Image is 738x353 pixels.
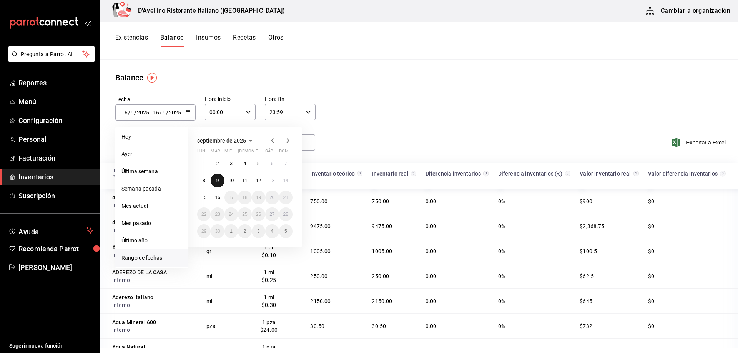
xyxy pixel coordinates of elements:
abbr: 10 de septiembre de 2025 [229,178,234,183]
div: 4 QUESOS CC [112,194,197,201]
span: 0% [498,223,505,229]
li: Semana pasada [115,180,188,197]
abbr: martes [211,149,220,157]
div: Diferencia inventarios [426,171,482,177]
abbr: 17 de septiembre de 2025 [229,195,234,200]
span: Reportes [18,78,93,88]
button: Balance [160,34,184,47]
button: 9 de septiembre de 2025 [211,174,224,187]
td: 0.00 [421,214,494,239]
td: 750.00 [367,189,421,214]
h3: D'Avellino Ristorante Italiano ([GEOGRAPHIC_DATA]) [132,6,285,15]
div: Inventario teórico [310,171,356,177]
div: Insumo, Proveedor [112,167,197,180]
abbr: 5 de septiembre de 2025 [257,161,260,166]
input: Month [162,109,166,116]
button: 2 de octubre de 2025 [238,224,251,238]
button: 1 de septiembre de 2025 [197,157,211,171]
button: 15 de septiembre de 2025 [197,191,211,204]
div: 4 QUESOS PIZZA [112,219,197,226]
button: 5 de septiembre de 2025 [252,157,265,171]
li: Mes actual [115,197,188,215]
span: Menú [18,96,93,107]
td: 9475.00 [367,214,421,239]
button: Insumos [196,34,221,47]
span: $62.5 [580,273,594,279]
button: 16 de septiembre de 2025 [211,191,224,204]
span: $0 [648,273,654,279]
button: 29 de septiembre de 2025 [197,224,211,238]
td: 1 ml $0.25 [232,264,306,288]
button: 24 de septiembre de 2025 [224,207,238,221]
li: Rango de fechas [115,249,188,267]
div: Valor diferencia inventarios [648,171,719,177]
span: Personal [18,134,93,144]
abbr: 12 de septiembre de 2025 [256,178,261,183]
abbr: 8 de septiembre de 2025 [203,178,205,183]
td: ml [202,288,232,313]
button: Exportar a Excel [673,138,726,147]
td: 1005.00 [306,239,367,264]
div: Inventario real [372,171,410,177]
span: Ayuda [18,226,83,235]
span: $0 [648,198,654,204]
button: 13 de septiembre de 2025 [265,174,279,187]
td: ml [202,264,232,288]
span: $0 [648,323,654,329]
div: ACEITUNA [112,244,197,251]
div: Interno [112,226,197,234]
span: Sugerir nueva función [9,342,93,350]
abbr: 7 de septiembre de 2025 [284,161,287,166]
button: 12 de septiembre de 2025 [252,174,265,187]
abbr: 6 de septiembre de 2025 [271,161,273,166]
span: Suscripción [18,191,93,201]
span: 0% [498,273,505,279]
td: 30.50 [367,313,421,338]
li: Ayer [115,146,188,163]
button: 30 de septiembre de 2025 [211,224,224,238]
span: Inventarios [18,172,93,182]
abbr: 28 de septiembre de 2025 [283,212,288,217]
div: Interno [112,326,197,334]
span: [PERSON_NAME] [18,262,93,273]
td: pza [202,313,232,338]
li: Último año [115,232,188,249]
button: 5 de octubre de 2025 [279,224,293,238]
td: 9475.00 [306,214,367,239]
span: 0% [498,198,505,204]
label: Hora fin [265,96,316,102]
img: Tooltip marker [147,73,157,83]
abbr: 9 de septiembre de 2025 [216,178,219,183]
abbr: 14 de septiembre de 2025 [283,178,288,183]
button: 6 de septiembre de 2025 [265,157,279,171]
button: 3 de septiembre de 2025 [224,157,238,171]
td: gr [202,239,232,264]
button: 25 de septiembre de 2025 [238,207,251,221]
button: 2 de septiembre de 2025 [211,157,224,171]
button: open_drawer_menu [85,20,91,26]
abbr: domingo [279,149,289,157]
abbr: 4 de septiembre de 2025 [244,161,246,166]
input: Day [153,109,160,116]
abbr: 3 de septiembre de 2025 [230,161,233,166]
abbr: jueves [238,149,283,157]
button: 8 de septiembre de 2025 [197,174,211,187]
abbr: 13 de septiembre de 2025 [269,178,274,183]
abbr: 16 de septiembre de 2025 [215,195,220,200]
span: $2,368.75 [580,223,604,229]
td: 0.00 [421,239,494,264]
span: 0% [498,248,505,254]
button: Existencias [115,34,148,47]
td: 0.00 [421,288,494,313]
button: 14 de septiembre de 2025 [279,174,293,187]
span: / [134,109,136,116]
span: Pregunta a Parrot AI [21,50,83,58]
li: Mes pasado [115,215,188,232]
input: Year [168,109,181,116]
div: navigation tabs [115,34,284,47]
button: 20 de septiembre de 2025 [265,191,279,204]
span: $100.5 [580,248,597,254]
abbr: 26 de septiembre de 2025 [256,212,261,217]
td: 1 gr $0.10 [232,239,306,264]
